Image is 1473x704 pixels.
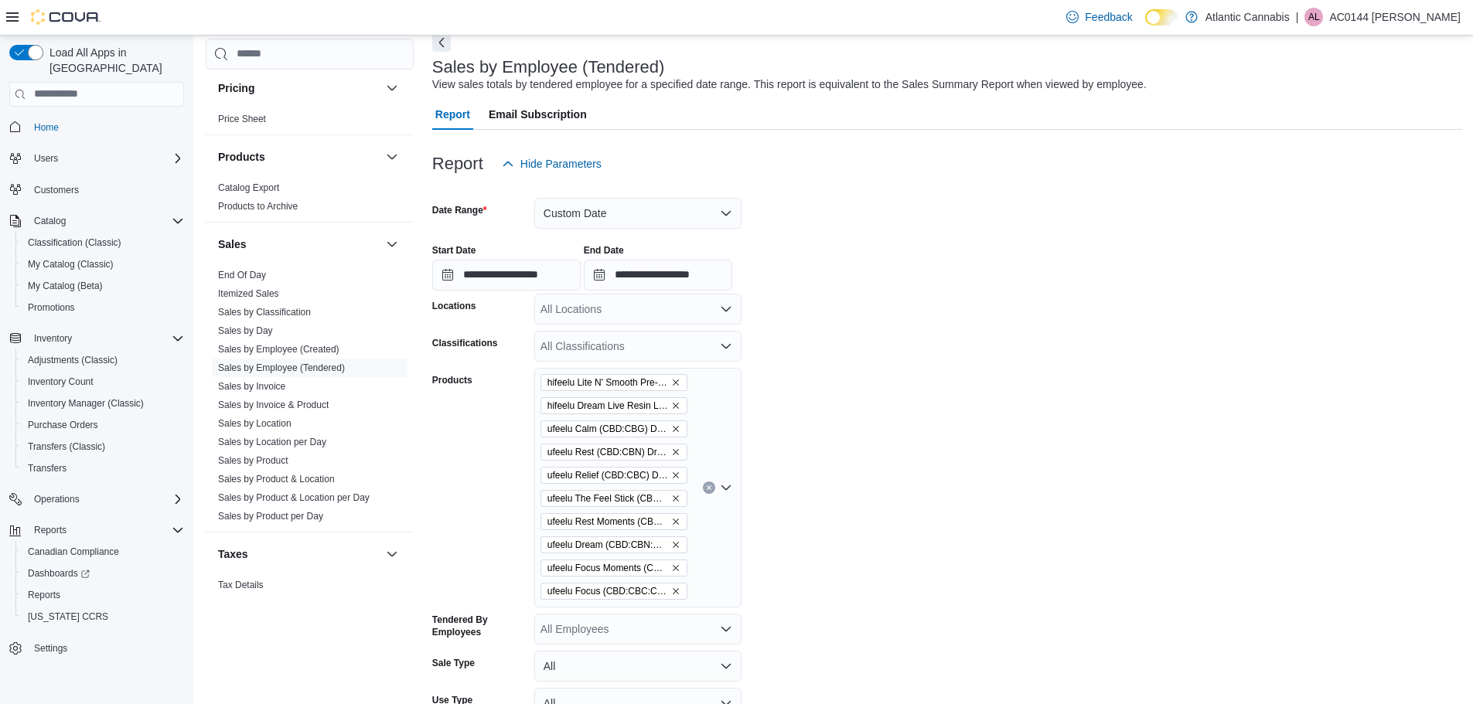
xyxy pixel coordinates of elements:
[218,511,323,522] a: Sales by Product per Day
[15,457,190,479] button: Transfers
[496,148,608,179] button: Hide Parameters
[218,113,266,125] span: Price Sheet
[9,110,184,700] nav: Complex example
[22,607,184,626] span: Washington CCRS
[1085,9,1132,25] span: Feedback
[22,586,184,604] span: Reports
[383,545,401,563] button: Taxes
[218,474,335,485] a: Sales by Product & Location
[720,623,732,635] button: Open list of options
[435,99,470,130] span: Report
[218,491,370,504] span: Sales by Product & Location per Day
[218,80,254,96] h3: Pricing
[15,541,190,563] button: Canadian Compliance
[22,564,184,583] span: Dashboards
[432,337,498,349] label: Classifications
[28,638,184,658] span: Settings
[218,579,264,591] span: Tax Details
[3,210,190,232] button: Catalog
[540,444,687,461] span: ufeelu Rest (CBD:CBN) Drops - 30mL
[34,642,67,655] span: Settings
[540,420,687,437] span: ufeelu Calm (CBD:CBG) Drops - 30mL
[432,244,476,257] label: Start Date
[28,329,78,348] button: Inventory
[28,149,184,168] span: Users
[28,180,184,199] span: Customers
[432,300,476,312] label: Locations
[15,349,190,371] button: Adjustments (Classic)
[15,393,190,414] button: Inventory Manager (Classic)
[218,325,273,336] a: Sales by Day
[720,481,732,494] button: Open list of options
[489,99,587,130] span: Email Subscription
[28,397,144,410] span: Inventory Manager (Classic)
[218,149,380,165] button: Products
[547,468,668,483] span: ufeelu Relief (CBD:CBC) Drops - 30 mL
[28,639,73,658] a: Settings
[22,437,111,456] a: Transfers (Classic)
[22,542,184,561] span: Canadian Compliance
[34,524,66,536] span: Reports
[15,371,190,393] button: Inventory Count
[671,517,680,526] button: Remove ufeelu Rest Moments (CBD:CBN) Capsules - 15pk from selection in this group
[22,233,184,252] span: Classification (Classic)
[22,372,184,391] span: Inventory Count
[28,490,86,508] button: Operations
[22,416,104,434] a: Purchase Orders
[28,258,114,270] span: My Catalog (Classic)
[22,351,124,369] a: Adjustments (Classic)
[540,374,687,391] span: hifeelu Lite N' Smooth Pre-Roll - 5 x 0.35g
[28,212,184,230] span: Catalog
[432,58,665,77] h3: Sales by Employee (Tendered)
[28,490,184,508] span: Operations
[218,417,292,430] span: Sales by Location
[547,398,668,413] span: hifeelu Dream Live Resin Lavender Acai Tea All-in-One Vape - 1g
[584,244,624,257] label: End Date
[34,152,58,165] span: Users
[547,421,668,437] span: ufeelu Calm (CBD:CBG) Drops - 30mL
[218,580,264,590] a: Tax Details
[28,118,65,137] a: Home
[218,343,339,355] span: Sales by Employee (Created)
[218,182,279,193] a: Catalog Export
[547,537,668,553] span: ufeelu Dream (CBD:CBN:CBG) Drops - 30 mL
[206,576,414,619] div: Taxes
[28,149,64,168] button: Users
[28,301,75,314] span: Promotions
[22,298,81,317] a: Promotions
[3,116,190,138] button: Home
[218,437,326,447] a: Sales by Location per Day
[671,587,680,596] button: Remove ufeelu Focus (CBD:CBC:CBG) Drops - 30 mL from selection in this group
[28,567,90,580] span: Dashboards
[22,255,120,274] a: My Catalog (Classic)
[15,414,190,436] button: Purchase Orders
[383,79,401,97] button: Pricing
[1060,2,1138,32] a: Feedback
[3,328,190,349] button: Inventory
[28,181,85,199] a: Customers
[15,563,190,584] a: Dashboards
[432,614,528,638] label: Tendered By Employees
[547,514,668,529] span: ufeelu Rest Moments (CBD:CBN) Capsules - 15pk
[671,447,680,457] button: Remove ufeelu Rest (CBD:CBN) Drops - 30mL from selection in this group
[547,491,668,506] span: ufeelu The Feel Stick (CBD:CBC:CBG)
[218,344,339,355] a: Sales by Employee (Created)
[28,589,60,601] span: Reports
[218,546,380,562] button: Taxes
[22,394,184,413] span: Inventory Manager (Classic)
[1145,9,1178,26] input: Dark Mode
[15,436,190,457] button: Transfers (Classic)
[15,275,190,297] button: My Catalog (Beta)
[547,560,668,576] span: ufeelu Focus Moments (CBD:CBC:CBG) Capsules - 15pk
[34,184,79,196] span: Customers
[540,397,687,414] span: hifeelu Dream Live Resin Lavender Acai Tea All-in-One Vape - 1g
[31,9,101,25] img: Cova
[534,198,742,229] button: Custom Date
[206,266,414,532] div: Sales
[218,270,266,281] a: End Of Day
[28,212,72,230] button: Catalog
[547,375,668,390] span: hifeelu Lite N' Smooth Pre-Roll - 5 x 0.35g
[15,253,190,275] button: My Catalog (Classic)
[22,459,73,478] a: Transfers
[584,260,732,291] input: Press the down key to open a popover containing a calendar.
